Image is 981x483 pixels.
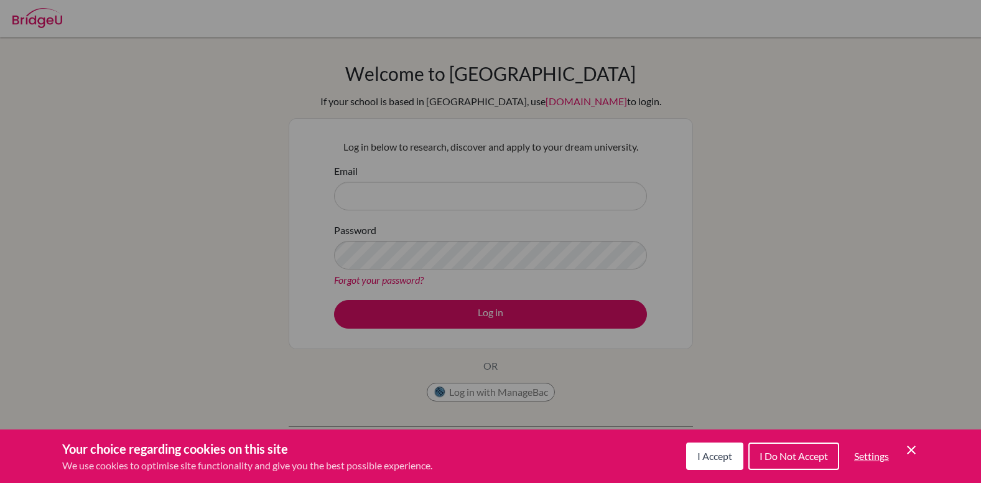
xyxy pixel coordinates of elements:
[760,450,828,462] span: I Do Not Accept
[697,450,732,462] span: I Accept
[686,443,743,470] button: I Accept
[62,458,432,473] p: We use cookies to optimise site functionality and give you the best possible experience.
[854,450,889,462] span: Settings
[62,439,432,458] h3: Your choice regarding cookies on this site
[844,444,899,469] button: Settings
[904,443,919,457] button: Save and close
[748,443,839,470] button: I Do Not Accept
